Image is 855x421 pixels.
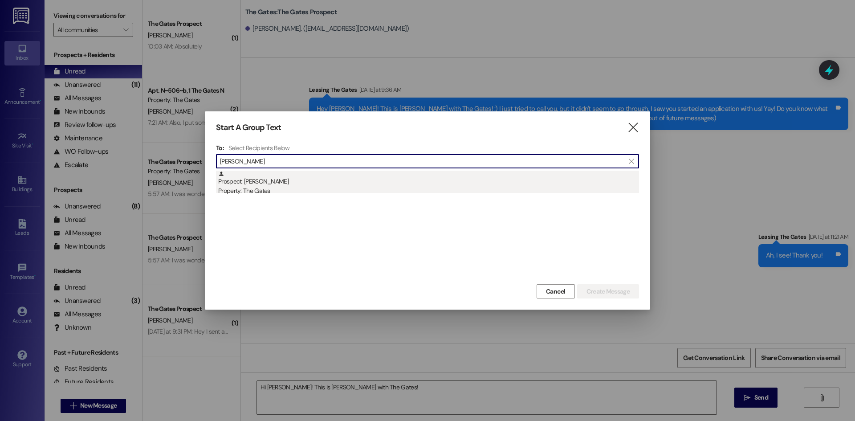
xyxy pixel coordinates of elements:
[220,155,624,168] input: Search for any contact or apartment
[216,144,224,152] h3: To:
[228,144,289,152] h4: Select Recipients Below
[218,171,639,196] div: Prospect: [PERSON_NAME]
[546,287,566,296] span: Cancel
[586,287,630,296] span: Create Message
[629,158,634,165] i: 
[537,284,575,298] button: Cancel
[624,155,639,168] button: Clear text
[218,186,639,196] div: Property: The Gates
[216,123,281,133] h3: Start A Group Text
[577,284,639,298] button: Create Message
[216,171,639,193] div: Prospect: [PERSON_NAME]Property: The Gates
[627,123,639,132] i: 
